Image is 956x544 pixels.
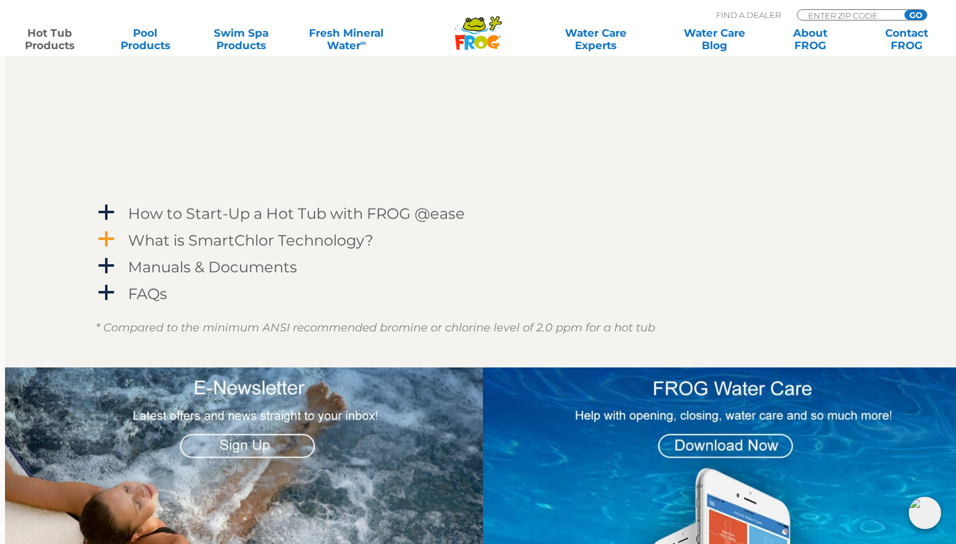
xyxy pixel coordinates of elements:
[807,10,891,21] input: Zip Code Form
[204,27,278,52] a: Swim SpaProducts
[97,257,116,275] span: a
[96,202,860,225] a: a How to Start-Up a Hot Tub with FROG @ease
[128,259,297,275] h4: Manuals & Documents
[904,10,927,20] input: GO
[97,230,116,249] span: a
[716,9,781,21] p: Find A Dealer
[678,27,752,52] a: Water CareBlog
[773,27,848,52] a: AboutFROG
[12,27,87,52] a: Hot TubProducts
[96,229,860,252] a: a What is SmartChlor Technology?
[128,232,374,249] h4: What is SmartChlor Technology?
[128,285,167,302] h4: FAQs
[96,321,655,334] em: * Compared to the minimum ANSI recommended bromine or chlorine level of 2.0 ppm for a hot tub
[96,282,860,305] a: a FAQs
[535,27,656,52] a: Water CareExperts
[108,27,183,52] a: PoolProducts
[909,497,941,529] img: openIcon
[300,27,393,52] a: Fresh MineralWater∞
[96,256,860,279] a: a Manuals & Documents
[97,203,116,222] span: a
[869,27,944,52] a: ContactFROG
[128,205,465,222] h4: How to Start-Up a Hot Tub with FROG @ease
[97,284,116,302] span: a
[361,38,366,47] sup: ∞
